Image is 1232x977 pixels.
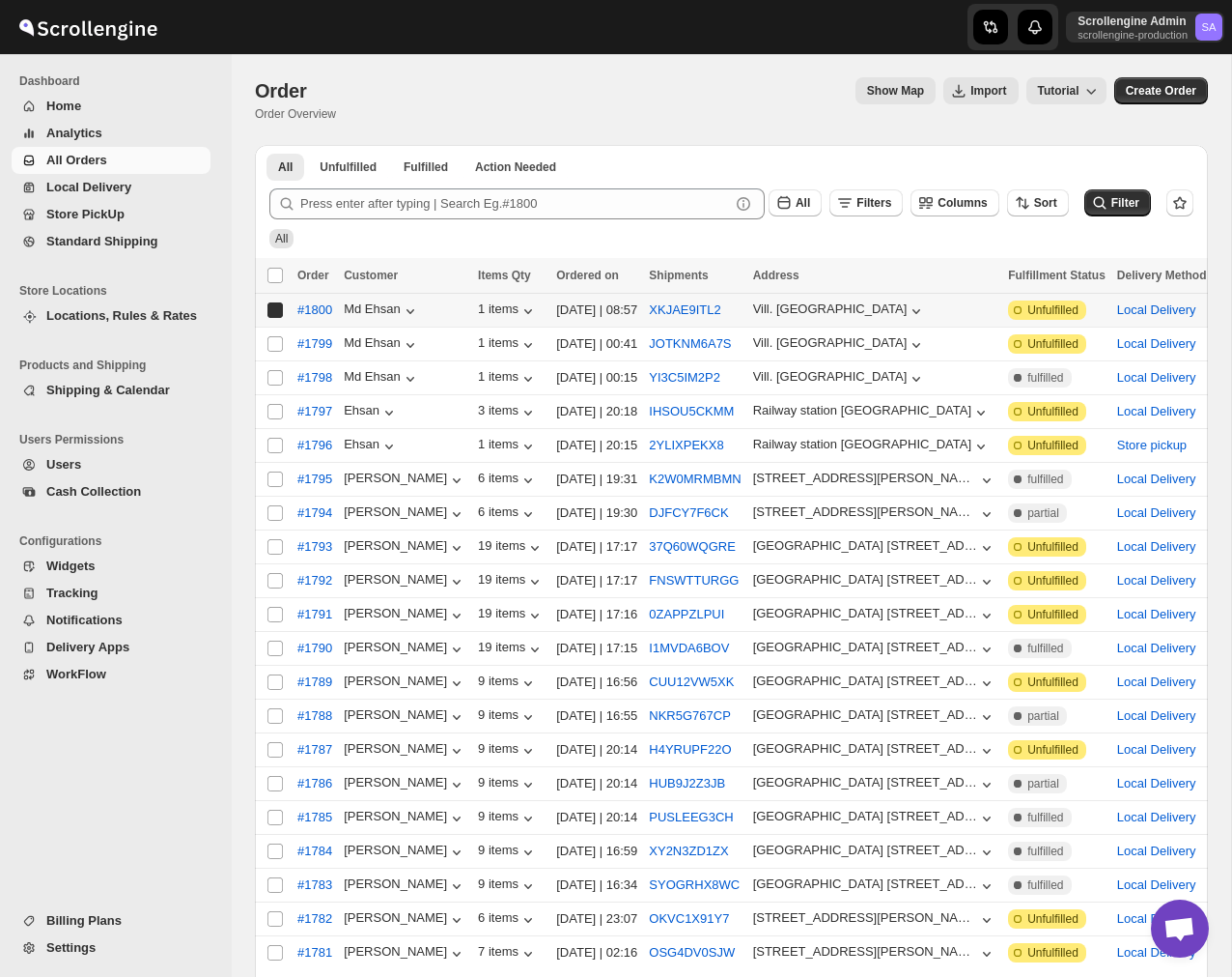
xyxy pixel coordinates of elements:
[753,606,978,620] div: [GEOGRAPHIC_DATA] [STREET_ADDRESS]
[297,470,332,489] span: #1795
[855,77,936,104] button: Map action label
[12,553,210,580] button: Widgets
[46,99,81,113] span: Home
[46,613,123,627] span: Notifications
[344,437,399,456] button: Ehsan
[1027,404,1078,419] span: Unfulfilled
[297,605,332,624] span: #1791
[344,944,466,963] button: [PERSON_NAME]
[478,944,538,963] div: 7 items
[286,734,344,765] button: #1787
[286,498,344,529] button: #1794
[12,934,210,962] button: Settings
[297,537,332,557] span: #1793
[556,605,637,624] div: [DATE] | 17:16
[344,707,466,727] button: [PERSON_NAME]
[344,269,398,282] span: Customer
[344,606,466,625] button: [PERSON_NAME]
[297,808,332,827] span: #1785
[344,504,466,524] div: [PERSON_NAME]
[344,471,466,490] div: [PERSON_NAME]
[478,269,531,282] span: Items Qty
[649,505,728,520] button: DJFCY7F6CK
[46,207,125,221] span: Store PickUp
[556,269,619,282] span: Ordered on
[12,634,210,661] button: Delivery Apps
[556,368,637,388] div: [DATE] | 00:15
[286,904,344,934] button: #1782
[297,876,332,895] span: #1783
[286,329,344,359] button: #1799
[46,667,106,681] span: WorkFlow
[344,876,466,896] div: [PERSON_NAME]
[1117,877,1196,892] button: Local Delivery
[308,154,388,181] button: Unfulfilled
[344,538,466,558] div: [PERSON_NAME]
[19,533,218,549] span: Configurations
[286,295,344,326] button: #1800
[255,80,306,101] span: Order
[649,472,741,486] button: K2W0MRMBMN
[478,674,538,693] button: 9 items
[753,674,978,688] div: [GEOGRAPHIC_DATA] [STREET_ADDRESS]
[649,810,733,824] button: PUSLEEG3CH
[278,159,293,175] span: All
[753,335,908,350] div: Vill. [GEOGRAPHIC_DATA]
[478,403,538,422] button: 3 items
[1117,810,1196,824] button: Local Delivery
[478,504,538,524] div: 6 items
[478,572,545,591] button: 19 items
[1117,404,1196,418] button: Local Delivery
[478,741,538,761] button: 9 items
[796,196,810,210] span: All
[753,741,997,761] button: [GEOGRAPHIC_DATA] [STREET_ADDRESS]
[19,432,218,447] span: Users Permissions
[649,877,740,892] button: SYOGRHX8WC
[297,673,332,692] span: #1789
[478,437,538,456] button: 1 items
[649,911,729,926] button: OKVC1X91Y7
[1027,505,1059,521] span: partial
[286,464,344,495] button: #1795
[266,154,304,181] button: All
[286,768,344,799] button: #1786
[1117,844,1196,858] button: Local Delivery
[286,599,344,630] button: #1791
[867,83,924,99] span: Show Map
[344,640,466,659] button: [PERSON_NAME]
[478,843,538,862] div: 9 items
[478,538,545,558] div: 19 items
[46,559,95,573] span: Widgets
[46,308,197,323] span: Locations, Rules & Rates
[46,484,141,499] span: Cash Collection
[1117,370,1196,385] button: Local Delivery
[649,573,739,588] button: FNSWTTURGG
[286,836,344,867] button: #1784
[753,876,997,896] button: [GEOGRAPHIC_DATA] [STREET_ADDRESS]
[753,741,978,756] div: [GEOGRAPHIC_DATA] [STREET_ADDRESS]
[255,106,336,122] p: Order Overview
[1117,945,1196,960] button: Local Delivery
[649,641,729,655] button: I1MVDA6BOV
[1027,370,1063,386] span: fulfilled
[478,910,538,930] div: 6 items
[753,809,978,823] div: [GEOGRAPHIC_DATA] [STREET_ADDRESS]
[649,844,728,858] button: XY2N3ZD1ZX
[556,537,637,557] div: [DATE] | 17:17
[19,73,218,89] span: Dashboard
[769,189,822,216] button: All
[753,302,927,321] button: Vill. [GEOGRAPHIC_DATA]
[12,607,210,634] button: Notifications
[1078,29,1188,41] p: scrollengine-production
[649,708,731,723] button: NKR5G767CP
[478,606,545,625] button: 19 items
[344,335,420,355] div: Md Ehsan
[1117,708,1196,723] button: Local Delivery
[1126,83,1196,99] span: Create Order
[1117,911,1196,926] button: Local Delivery
[404,159,448,175] span: Fulfilled
[1117,539,1196,554] button: Local Delivery
[344,302,420,321] div: Md Ehsan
